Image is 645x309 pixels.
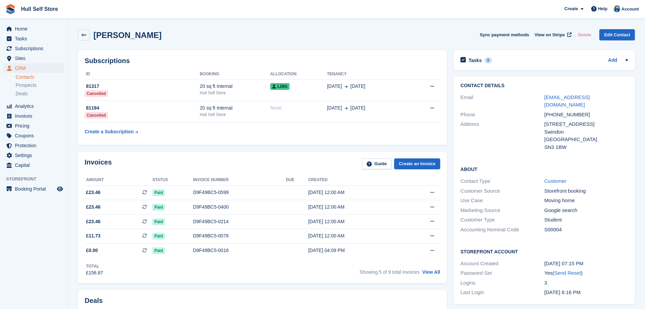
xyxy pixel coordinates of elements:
span: £23.46 [86,204,101,211]
div: Hull Self Store [200,112,270,118]
div: [STREET_ADDRESS] [544,120,628,128]
a: menu [3,121,64,131]
a: menu [3,34,64,43]
div: Yes [544,269,628,277]
span: Paid [152,233,165,239]
div: 81194 [85,104,200,112]
div: Swindon [544,128,628,136]
span: Tasks [15,34,56,43]
div: Phone [460,111,544,119]
h2: Deals [85,297,103,305]
div: Logins [460,279,544,287]
a: menu [3,24,64,34]
span: CRM [15,63,56,73]
div: D9F49BC5-0599 [193,189,286,196]
span: ( ) [553,270,582,276]
span: Capital [15,160,56,170]
a: menu [3,131,64,140]
th: Tenancy [327,69,410,80]
span: Paid [152,247,165,254]
img: Hull Self Store [614,5,620,12]
div: None [270,104,327,112]
div: Password Set [460,269,544,277]
span: Deals [16,91,28,97]
a: Create a Subscription [85,125,138,138]
div: Hull Self Store [200,90,270,96]
div: £156.87 [86,269,103,276]
th: Status [152,175,193,186]
div: Create a Subscription [85,128,134,135]
span: Create [564,5,578,12]
h2: Storefront Account [460,248,628,255]
th: Booking [200,69,270,80]
div: SN3 1BW [544,143,628,151]
div: 3 [544,279,628,287]
a: Prospects [16,82,64,89]
div: Customer Source [460,187,544,195]
a: Deals [16,90,64,97]
div: Last Login [460,289,544,296]
div: Accounting Nominal Code [460,226,544,234]
span: View on Stripe [535,32,565,38]
span: [DATE] [350,104,365,112]
h2: Invoices [85,158,112,170]
h2: [PERSON_NAME] [93,31,162,40]
a: View on Stripe [532,29,573,40]
span: Invoices [15,111,56,121]
div: 81317 [85,83,200,90]
th: ID [85,69,200,80]
span: Booking Portal [15,184,56,194]
a: Preview store [56,185,64,193]
span: Coupons [15,131,56,140]
span: Sites [15,54,56,63]
span: Analytics [15,101,56,111]
span: Home [15,24,56,34]
span: £0.00 [86,247,98,254]
a: Customer [544,178,566,184]
a: Contacts [16,74,64,80]
div: Account Created [460,260,544,268]
div: [DATE] 07:15 PM [544,260,628,268]
a: menu [3,63,64,73]
th: Invoice number [193,175,286,186]
div: [DATE] 12:00 AM [308,232,403,239]
div: Total [86,263,103,269]
a: menu [3,151,64,160]
div: Customer Type [460,216,544,224]
div: Marketing Source [460,207,544,214]
span: Subscriptions [15,44,56,53]
div: [DATE] 12:00 AM [308,204,403,211]
span: Paid [152,204,165,211]
div: 0 [485,57,492,63]
a: Edit Contact [599,29,635,40]
h2: Contact Details [460,83,628,89]
a: Create an Invoice [394,158,440,170]
div: Storefront booking [544,187,628,195]
th: Due [286,175,308,186]
div: D9F49BC5-0016 [193,247,286,254]
button: Delete [575,29,594,40]
img: stora-icon-8386f47178a22dfd0bd8f6a31ec36ba5ce8667c1dd55bd0f319d3a0aa187defe.svg [5,4,16,14]
a: menu [3,101,64,111]
h2: Tasks [469,57,482,63]
a: Add [608,57,617,64]
button: Sync payment methods [480,29,529,40]
a: menu [3,54,64,63]
a: Send Reset [554,270,581,276]
time: 2025-04-09 17:16:29 UTC [544,289,581,295]
div: Cancelled [85,90,108,97]
div: [DATE] 12:00 AM [308,189,403,196]
span: £11.73 [86,232,101,239]
a: View All [422,269,440,275]
span: [DATE] [327,83,342,90]
span: Protection [15,141,56,150]
span: Settings [15,151,56,160]
div: Moving home [544,197,628,205]
div: Address [460,120,544,151]
span: [DATE] [327,104,342,112]
div: Student [544,216,628,224]
div: [DATE] 04:09 PM [308,247,403,254]
a: menu [3,184,64,194]
a: menu [3,44,64,53]
div: Use Case [460,197,544,205]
